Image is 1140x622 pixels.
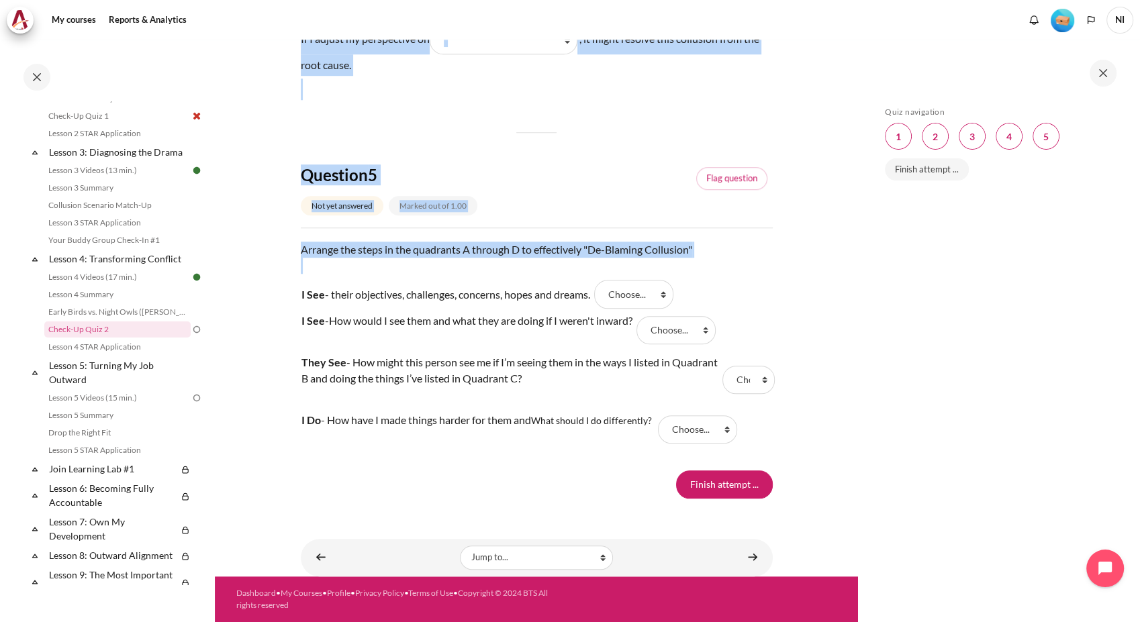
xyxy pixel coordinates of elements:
[191,392,203,404] img: To do
[307,544,334,570] a: ◄ Early Birds vs. Night Owls (Macro's Story)
[47,7,101,34] a: My courses
[696,167,767,190] a: Flagged
[301,313,632,329] p: How would I see them and what they are doing if I weren't inward?
[47,356,191,388] a: Lesson 5: Turning My Job Outward
[44,321,191,338] a: Check-Up Quiz 2
[47,143,191,161] a: Lesson 3: Diagnosing the Drama
[47,479,177,511] a: Lesson 6: Becoming Fully Accountable
[301,356,346,368] strong: They See
[47,513,177,545] a: Lesson 7: Own My Development
[47,546,177,564] a: Lesson 8: Outward Alignment
[28,252,42,266] span: Collapse
[44,162,191,178] a: Lesson 3 Videos (13 min.)
[191,323,203,335] img: To do
[28,146,42,159] span: Collapse
[44,180,191,196] a: Lesson 3 Summary
[104,7,191,34] a: Reports & Analytics
[28,462,42,476] span: Collapse
[47,250,191,268] a: Lesson 4: Transforming Conflict
[47,460,177,478] a: Join Learning Lab #1
[301,196,383,215] div: Not yet answered
[44,407,191,423] a: Lesson 5 Summary
[44,287,191,303] a: Lesson 4 Summary
[11,10,30,30] img: Architeck
[44,442,191,458] a: Lesson 5 STAR Application
[327,588,350,598] a: Profile
[996,123,1023,150] a: 4
[1051,7,1074,32] div: Level #1
[44,215,191,231] a: Lesson 3 STAR Application
[885,107,1110,117] h5: Quiz navigation
[885,158,969,181] a: Finish attempt ...
[1106,7,1133,34] span: NI
[301,413,321,426] strong: I Do
[191,110,203,122] img: Failed
[301,354,719,386] p: - How might this person see me if I’m seeing them in the ways I listed in Quadrant B and doing th...
[44,304,191,320] a: Early Birds vs. Night Owls ([PERSON_NAME]'s Story)
[368,165,377,185] span: 5
[531,415,652,426] span: What should I do differently?
[1081,10,1101,30] button: Languages
[28,549,42,562] span: Collapse
[44,269,191,285] a: Lesson 4 Videos (17 min.)
[44,425,191,441] a: Drop the Right Fit
[676,470,773,499] input: Finish attempt ...
[44,108,191,124] a: Check-Up Quiz 1
[301,286,591,303] td: - their objectives, challenges, concerns, hopes and dreams.
[191,164,203,176] img: Done
[301,314,329,327] span: -
[44,125,191,142] a: Lesson 2 STAR Application
[1033,123,1059,150] a: 5
[1106,7,1133,34] a: User menu
[28,366,42,379] span: Collapse
[28,575,42,588] span: Collapse
[281,588,322,598] a: My Courses
[922,123,949,150] a: 2
[1045,7,1080,32] a: Level #1
[191,271,203,283] img: Done
[885,107,1110,189] section: Blocks
[885,123,912,150] a: 1
[44,232,191,248] a: Your Buddy Group Check-In #1
[301,288,325,301] strong: I See
[959,123,986,150] a: 3
[301,314,325,327] strong: I See
[44,390,191,406] a: Lesson 5 Videos (15 min.)
[236,588,276,598] a: Dashboard
[47,566,177,598] a: Lesson 9: The Most Important Move
[7,7,40,34] a: Architeck Architeck
[301,412,654,428] p: - How have I made things harder for them and
[408,588,453,598] a: Terms of Use
[28,488,42,502] span: Collapse
[389,196,477,215] div: Marked out of 1.00
[1051,9,1074,32] img: Level #1
[28,522,42,535] span: Collapse
[44,197,191,213] a: Collusion Scenario Match-Up
[44,339,191,355] a: Lesson 4 STAR Application
[355,588,404,598] a: Privacy Policy
[236,587,560,611] div: • • • • •
[301,242,773,274] p: Arrange the steps in the quadrants A through D to effectively "De-Blaming Collusion"
[1024,10,1044,30] div: Show notification window with no new notifications
[236,588,548,610] a: Copyright © 2024 BTS All rights reserved
[301,164,554,185] h4: Question
[739,544,766,570] a: Lesson 4 STAR Application ►
[301,26,773,76] p: If I adjust my perspective on , it might resolve this collusion from the root cause.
